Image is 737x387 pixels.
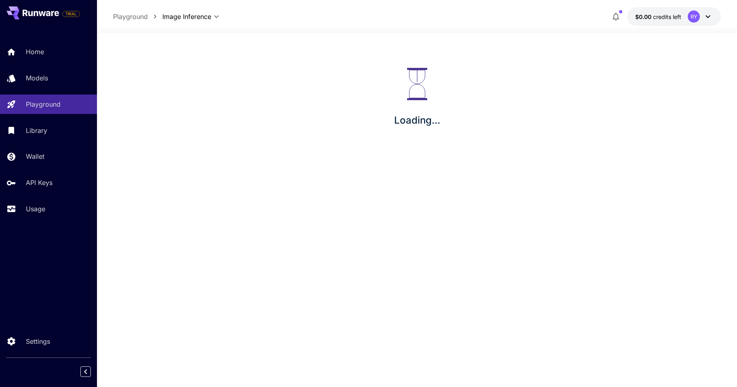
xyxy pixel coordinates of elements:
button: Collapse sidebar [80,366,91,377]
a: Playground [113,12,148,21]
span: Add your payment card to enable full platform functionality. [62,9,80,19]
button: $0.00RY [627,7,721,26]
p: Settings [26,337,50,346]
p: API Keys [26,178,52,187]
div: $0.00 [635,13,681,21]
span: $0.00 [635,13,653,20]
div: RY [688,11,700,23]
p: Playground [26,99,61,109]
span: credits left [653,13,681,20]
p: Usage [26,204,45,214]
p: Models [26,73,48,83]
span: Image Inference [162,12,211,21]
span: TRIAL [63,11,80,17]
div: Collapse sidebar [86,364,97,379]
p: Home [26,47,44,57]
p: Library [26,126,47,135]
p: Loading... [394,113,440,128]
p: Wallet [26,151,44,161]
nav: breadcrumb [113,12,162,21]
